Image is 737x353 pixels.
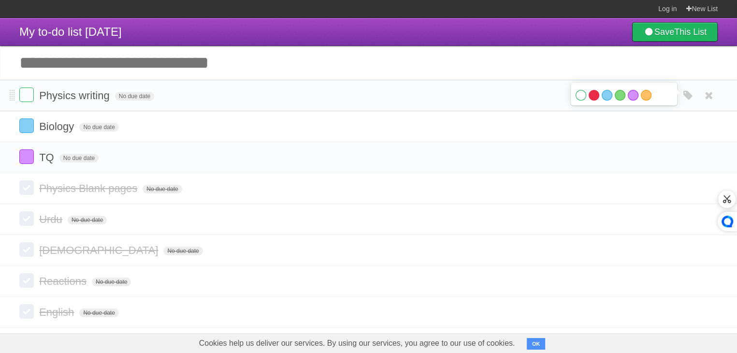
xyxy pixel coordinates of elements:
[39,151,57,163] span: TQ
[19,25,122,38] span: My to-do list [DATE]
[39,89,112,102] span: Physics writing
[79,309,118,317] span: No due date
[602,90,612,101] label: Blue
[19,180,34,195] label: Done
[92,278,131,286] span: No due date
[68,216,107,224] span: No due date
[39,213,65,225] span: Urdu
[19,118,34,133] label: Done
[641,90,651,101] label: Orange
[674,27,707,37] b: This List
[39,306,76,318] span: English
[59,154,99,162] span: No due date
[19,242,34,257] label: Done
[19,304,34,319] label: Done
[19,211,34,226] label: Done
[39,275,89,287] span: Reactions
[79,123,118,132] span: No due date
[39,244,160,256] span: [DEMOGRAPHIC_DATA]
[632,22,718,42] a: SaveThis List
[589,90,599,101] label: Red
[115,92,154,101] span: No due date
[19,149,34,164] label: Done
[143,185,182,193] span: No due date
[39,182,140,194] span: Physics Blank pages
[576,90,586,101] label: White
[628,90,638,101] label: Purple
[19,273,34,288] label: Done
[189,334,525,353] span: Cookies help us deliver our services. By using our services, you agree to our use of cookies.
[19,88,34,102] label: Done
[527,338,546,350] button: OK
[39,120,76,132] span: Biology
[163,247,202,255] span: No due date
[615,90,625,101] label: Green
